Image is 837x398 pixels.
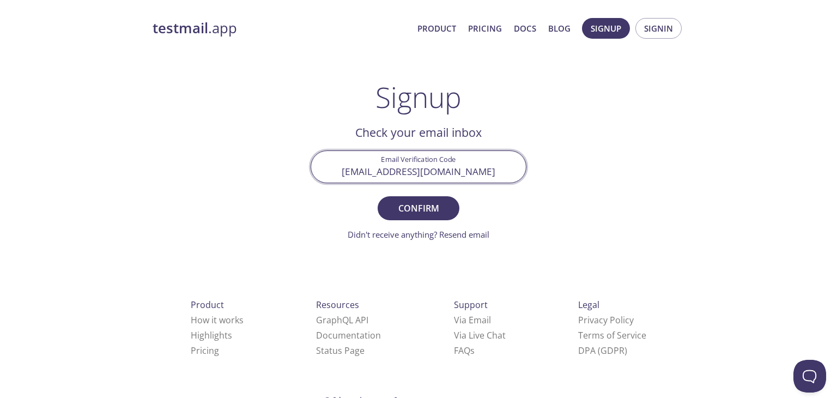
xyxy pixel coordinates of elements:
[578,329,646,341] a: Terms of Service
[514,21,536,35] a: Docs
[375,81,462,113] h1: Signup
[311,123,526,142] h2: Check your email inbox
[316,299,359,311] span: Resources
[191,314,244,326] a: How it works
[316,329,381,341] a: Documentation
[793,360,826,393] iframe: Help Scout Beacon - Open
[417,21,456,35] a: Product
[454,345,475,357] a: FAQ
[390,201,447,216] span: Confirm
[635,18,682,39] button: Signin
[578,345,627,357] a: DPA (GDPR)
[316,345,365,357] a: Status Page
[468,21,502,35] a: Pricing
[348,229,489,240] a: Didn't receive anything? Resend email
[378,196,459,220] button: Confirm
[644,21,673,35] span: Signin
[191,329,232,341] a: Highlights
[454,329,506,341] a: Via Live Chat
[548,21,571,35] a: Blog
[582,18,630,39] button: Signup
[591,21,621,35] span: Signup
[191,345,219,357] a: Pricing
[578,299,599,311] span: Legal
[191,299,224,311] span: Product
[578,314,634,326] a: Privacy Policy
[316,314,368,326] a: GraphQL API
[153,19,409,38] a: testmail.app
[454,314,491,326] a: Via Email
[153,19,208,38] strong: testmail
[454,299,488,311] span: Support
[470,345,475,357] span: s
